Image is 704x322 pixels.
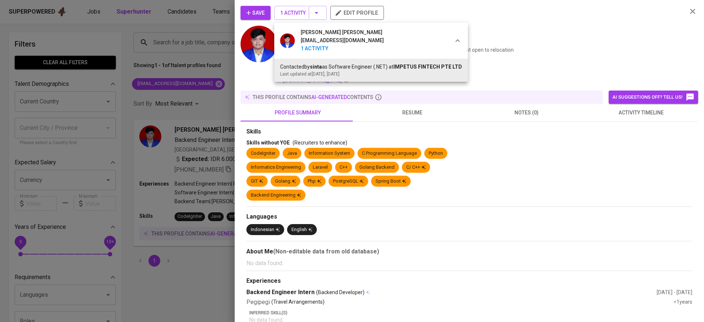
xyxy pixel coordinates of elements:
[280,71,462,77] div: Last updated at [DATE] , [DATE]
[310,64,322,70] b: sinta
[301,37,384,45] div: [EMAIL_ADDRESS][DOMAIN_NAME]
[274,23,468,59] div: [PERSON_NAME] [PERSON_NAME][EMAIL_ADDRESS][DOMAIN_NAME]1 Activity
[301,45,384,53] b: 1 Activity
[280,33,295,48] img: 88fd65448ce4e4d63b4c28e108d48d7a.jpg
[301,29,382,37] span: [PERSON_NAME] [PERSON_NAME]
[280,63,462,71] div: Contacted by as Software Engineer (.NET) at
[393,64,462,70] span: IMPETUS FINTECH PTE LTD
